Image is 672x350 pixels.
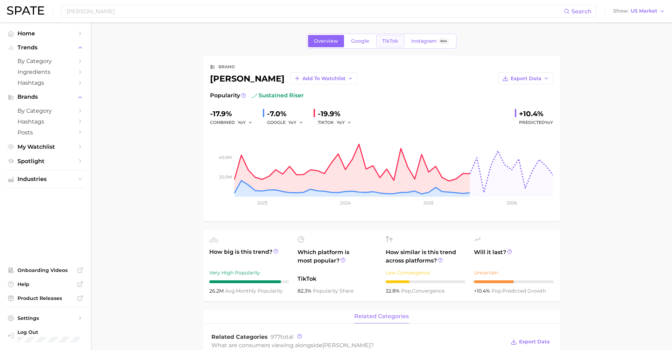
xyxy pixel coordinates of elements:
span: 977 [271,334,280,340]
span: convergence [401,288,444,294]
img: sustained riser [252,93,257,98]
span: popularity share [313,288,353,294]
span: Beta [440,38,447,44]
div: TIKTOK [318,118,356,127]
img: SPATE [7,6,44,15]
button: Trends [6,42,85,53]
button: YoY [337,118,352,127]
a: by Category [6,105,85,116]
span: TikTok [382,38,398,44]
button: ShowUS Market [611,7,667,16]
a: Log out. Currently logged in with e-mail abbyg@demertbrands.com. [6,327,85,344]
a: Home [6,28,85,39]
a: Settings [6,313,85,323]
span: How big is this trend? [209,248,289,265]
div: Uncertain [474,268,554,277]
a: Ingredients [6,66,85,77]
a: by Category [6,56,85,66]
button: Brands [6,92,85,102]
div: 3 / 10 [386,280,465,283]
abbr: popularity index [491,288,502,294]
span: Help [17,281,73,287]
a: Overview [308,35,344,47]
span: Google [351,38,369,44]
span: How similar is this trend across platforms? [386,248,465,265]
button: YoY [238,118,253,127]
span: Home [17,30,73,37]
div: combined [210,118,257,127]
div: What are consumers viewing alongside ? [211,341,505,350]
span: US Market [631,9,657,13]
span: Hashtags [17,118,73,125]
a: Help [6,279,85,289]
div: [PERSON_NAME] [210,72,357,84]
button: Export Data [509,337,552,347]
a: Product Releases [6,293,85,303]
abbr: average [225,288,236,294]
div: -7.0% [267,108,308,119]
span: Trends [17,44,73,51]
span: Add to Watchlist [302,76,345,82]
a: Google [345,35,375,47]
a: Posts [6,127,85,138]
span: Instagram [411,38,437,44]
a: Hashtags [6,116,85,127]
span: Hashtags [17,79,73,86]
span: predicted growth [491,288,546,294]
a: Hashtags [6,77,85,88]
a: TikTok [376,35,404,47]
span: Posts [17,129,73,136]
span: Log Out [17,329,80,335]
span: 26.2m [209,288,225,294]
tspan: 2025 [423,200,434,205]
span: Brands [17,94,73,100]
span: Product Releases [17,295,73,301]
span: by Category [17,107,73,114]
span: Will it last? [474,248,554,265]
span: monthly popularity [225,288,283,294]
span: Settings [17,315,73,321]
span: YoY [288,119,296,125]
span: Spotlight [17,158,73,164]
div: brand [218,63,235,71]
span: Popularity [210,91,240,100]
span: by Category [17,58,73,64]
span: 32.8% [386,288,401,294]
span: YoY [545,120,553,125]
span: sustained riser [252,91,304,100]
tspan: 2026 [507,200,517,205]
span: Industries [17,176,73,182]
span: YoY [238,119,246,125]
div: -19.9% [318,108,356,119]
span: TikTok [297,275,377,283]
input: Search here for a brand, industry, or ingredient [66,5,564,17]
button: Export Data [498,72,553,84]
span: Show [613,9,629,13]
tspan: 2023 [257,200,267,205]
span: Which platform is most popular? [297,248,377,271]
a: Onboarding Videos [6,265,85,275]
span: +10.4% [474,288,491,294]
span: 82.3% [297,288,313,294]
abbr: popularity index [401,288,412,294]
span: related categories [354,313,409,320]
div: 9 / 10 [209,280,289,283]
span: YoY [337,119,345,125]
span: My Watchlist [17,143,73,150]
div: 5 / 10 [474,280,554,283]
a: Spotlight [6,156,85,167]
button: Add to Watchlist [290,72,357,84]
a: My Watchlist [6,141,85,152]
span: Export Data [511,76,541,82]
tspan: 2024 [340,200,351,205]
span: [PERSON_NAME] [322,342,371,349]
span: Onboarding Videos [17,267,73,273]
div: Very High Popularity [209,268,289,277]
span: total [271,334,293,340]
span: Ingredients [17,69,73,75]
button: Industries [6,174,85,184]
div: GOOGLE [267,118,308,127]
div: -17.9% [210,108,257,119]
span: Export Data [519,339,550,345]
span: Search [572,8,591,15]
